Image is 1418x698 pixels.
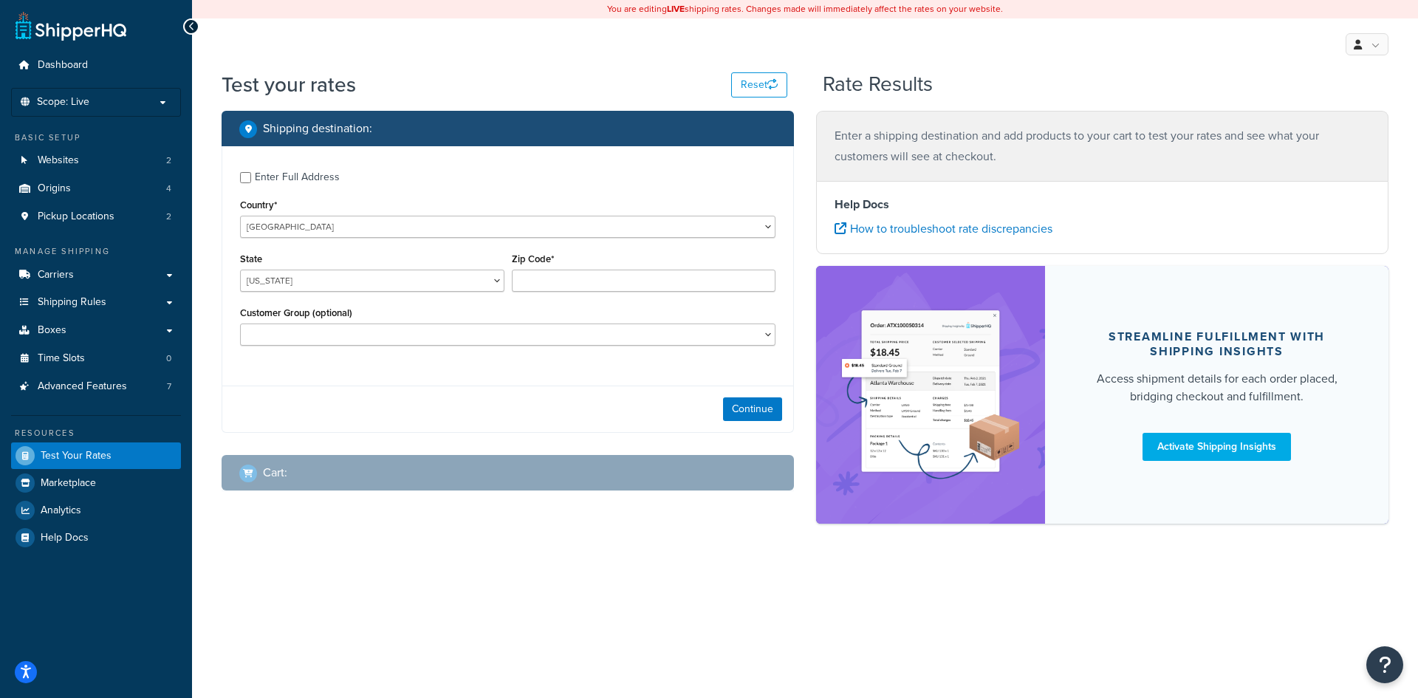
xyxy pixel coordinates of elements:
li: Time Slots [11,345,181,372]
a: Carriers [11,261,181,289]
b: LIVE [667,2,685,16]
div: Manage Shipping [11,245,181,258]
span: Marketplace [41,477,96,490]
a: Activate Shipping Insights [1143,433,1291,461]
span: 2 [166,154,171,167]
a: Origins4 [11,175,181,202]
a: Help Docs [11,524,181,551]
span: Time Slots [38,352,85,365]
span: Help Docs [41,532,89,544]
a: Analytics [11,497,181,524]
span: Origins [38,182,71,195]
span: 0 [166,352,171,365]
span: 2 [166,211,171,223]
li: Pickup Locations [11,203,181,230]
label: Country* [240,199,277,211]
li: Websites [11,147,181,174]
label: Customer Group (optional) [240,307,352,318]
span: Carriers [38,269,74,281]
div: Enter Full Address [255,167,340,188]
a: Boxes [11,317,181,344]
span: Scope: Live [37,96,89,109]
button: Open Resource Center [1366,646,1403,683]
button: Reset [731,72,787,97]
span: Shipping Rules [38,296,106,309]
li: Origins [11,175,181,202]
div: Basic Setup [11,131,181,144]
img: feature-image-si-e24932ea9b9fcd0ff835db86be1ff8d589347e8876e1638d903ea230a36726be.png [838,288,1023,502]
h2: Shipping destination : [263,122,372,135]
span: Advanced Features [38,380,127,393]
a: Advanced Features7 [11,373,181,400]
div: Streamline Fulfillment with Shipping Insights [1080,329,1353,359]
label: State [240,253,262,264]
a: Marketplace [11,470,181,496]
span: Boxes [38,324,66,337]
label: Zip Code* [512,253,554,264]
p: Enter a shipping destination and add products to your cart to test your rates and see what your c... [835,126,1370,167]
li: Advanced Features [11,373,181,400]
a: Shipping Rules [11,289,181,316]
a: Dashboard [11,52,181,79]
a: Websites2 [11,147,181,174]
h1: Test your rates [222,70,356,99]
h4: Help Docs [835,196,1370,213]
h2: Rate Results [823,73,933,96]
span: Test Your Rates [41,450,112,462]
div: Access shipment details for each order placed, bridging checkout and fulfillment. [1080,370,1353,406]
span: 7 [167,380,171,393]
a: Time Slots0 [11,345,181,372]
button: Continue [723,397,782,421]
span: Pickup Locations [38,211,114,223]
input: Enter Full Address [240,172,251,183]
div: Resources [11,427,181,439]
h2: Cart : [263,466,287,479]
span: Dashboard [38,59,88,72]
span: Analytics [41,504,81,517]
a: Pickup Locations2 [11,203,181,230]
a: How to troubleshoot rate discrepancies [835,220,1052,237]
span: Websites [38,154,79,167]
a: Test Your Rates [11,442,181,469]
span: 4 [166,182,171,195]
